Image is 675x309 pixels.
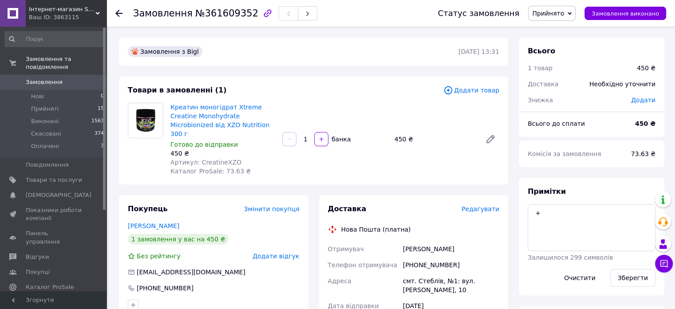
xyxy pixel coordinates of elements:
[329,135,351,144] div: банка
[339,225,413,234] div: Нова Пошта (платна)
[128,205,168,213] span: Покупець
[584,74,661,94] div: Необхідно уточнити
[170,141,238,148] span: Готово до відправки
[401,241,501,257] div: [PERSON_NAME]
[31,142,59,150] span: Оплачені
[328,277,351,285] span: Адреса
[26,206,82,222] span: Показники роботи компанії
[443,85,499,95] span: Додати товар
[244,205,300,213] span: Змінити покупця
[31,117,59,125] span: Виконані
[26,283,74,291] span: Каталог ProSale
[98,105,104,113] span: 15
[136,284,194,293] div: [PHONE_NUMBER]
[253,253,299,260] span: Додати відгук
[133,8,193,19] span: Замовлення
[328,245,364,253] span: Отримувач
[458,48,499,55] time: [DATE] 13:31
[115,9,122,18] div: Повернутися назад
[137,269,245,276] span: [EMAIL_ADDRESS][DOMAIN_NAME]
[26,191,91,199] span: [DEMOGRAPHIC_DATA]
[528,64,553,72] span: 1 товар
[4,31,105,47] input: Пошук
[482,130,499,148] a: Редагувати
[401,273,501,298] div: смт. Стеблів, №1: вул. [PERSON_NAME], 10
[128,46,202,57] div: Замовлення з Bigl
[91,117,104,125] span: 1563
[391,133,478,145] div: 450 ₴
[631,150,655,157] span: 73.63 ₴
[631,96,655,104] span: Додати
[655,255,673,273] button: Чат з покупцем
[31,92,44,100] span: Нові
[635,120,655,127] b: 450 ₴
[101,142,104,150] span: 3
[26,268,50,276] span: Покупці
[438,9,520,18] div: Статус замовлення
[528,120,585,127] span: Всього до сплати
[137,253,181,260] span: Без рейтингу
[532,10,564,17] span: Прийнято
[462,205,499,213] span: Редагувати
[528,96,553,104] span: Знижка
[26,161,69,169] span: Повідомлення
[29,13,107,21] div: Ваш ID: 3863115
[328,261,397,269] span: Телефон отримувача
[637,64,655,72] div: 450 ₴
[584,7,666,20] button: Замовлення виконано
[31,105,59,113] span: Прийняті
[135,103,156,138] img: Креатин моногідрат Xtreme Creatine Monohydrate Microbionized від XZO Nutrition 300 г
[328,205,367,213] span: Доставка
[528,187,566,196] span: Примітки
[610,269,655,287] button: Зберегти
[128,86,227,94] span: Товари в замовленні (1)
[195,8,258,19] span: №361609352
[128,222,179,229] a: [PERSON_NAME]
[26,229,82,245] span: Панель управління
[528,204,655,251] textarea: +
[401,257,501,273] div: [PHONE_NUMBER]
[95,130,104,138] span: 374
[528,150,601,157] span: Комісія за замовлення
[170,159,241,166] span: Артикул: CreatineXZO
[170,104,269,137] a: Креатин моногідрат Xtreme Creatine Monohydrate Microbionized від XZO Nutrition 300 г
[26,55,107,71] span: Замовлення та повідомлення
[528,47,555,55] span: Всього
[26,78,63,86] span: Замовлення
[170,149,275,158] div: 450 ₴
[128,234,229,245] div: 1 замовлення у вас на 450 ₴
[31,130,61,138] span: Скасовані
[29,5,95,13] span: Інтернет-магазин Salsa-market
[528,254,613,261] span: Залишилося 299 символів
[101,92,104,100] span: 0
[170,168,251,175] span: Каталог ProSale: 73.63 ₴
[26,176,82,184] span: Товари та послуги
[26,253,49,261] span: Відгуки
[592,10,659,17] span: Замовлення виконано
[557,269,603,287] button: Очистити
[528,80,558,88] span: Доставка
